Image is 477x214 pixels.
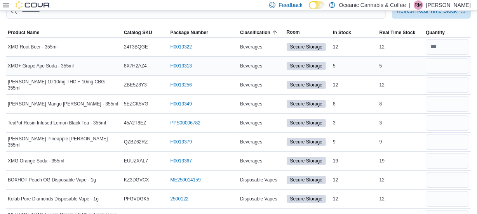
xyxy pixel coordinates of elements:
button: Product Name [6,28,122,37]
span: XMG Root Beer - 355ml [8,44,57,50]
a: 2500122 [171,196,189,202]
span: Secure Storage [287,176,326,184]
span: BOXHOT Peach OG Disposable Vape - 1g [8,177,96,183]
span: 24T3BQGE [124,44,148,50]
span: Beverages [240,82,262,88]
div: 8 [331,99,378,109]
span: Secure Storage [290,195,322,202]
span: XMG Orange Soda - 355ml [8,158,64,164]
a: H0013349 [171,101,192,107]
div: 12 [378,175,425,185]
div: 19 [331,156,378,166]
span: Beverages [240,63,262,69]
div: 12 [378,80,425,90]
span: Feedback [279,1,302,9]
a: H0013256 [171,82,192,88]
span: Secure Storage [290,138,322,145]
span: EUUZXAL7 [124,158,148,164]
span: Secure Storage [287,195,326,203]
button: Quantity [424,28,471,37]
div: 9 [331,137,378,147]
div: 12 [331,80,378,90]
span: PFGVDGK5 [124,196,149,202]
span: Beverages [240,120,262,126]
span: Secure Storage [287,43,326,51]
span: Secure Storage [290,43,322,50]
span: Secure Storage [290,100,322,107]
span: Secure Storage [287,81,326,89]
span: Kolab Pure Diamonds Disposable Vape - 1g [8,196,99,202]
span: Package Number [171,29,208,36]
div: 9 [378,137,425,147]
span: In Stock [333,29,351,36]
input: This is a search bar. After typing your query, hit enter to filter the results lower in the page. [6,3,386,19]
div: 12 [331,175,378,185]
div: 3 [378,118,425,128]
span: Beverages [240,101,262,107]
div: 3 [331,118,378,128]
span: RM [415,0,422,10]
span: Beverages [240,44,262,50]
a: PPS00006782 [171,120,200,126]
span: Classification [240,29,270,36]
span: Secure Storage [287,119,326,127]
div: Rosalind March [414,0,423,10]
span: Catalog SKU [124,29,152,36]
span: Product Name [8,29,39,36]
span: Secure Storage [290,81,322,88]
div: 8 [378,99,425,109]
span: [PERSON_NAME] Mango [PERSON_NAME] - 355ml [8,101,118,107]
a: ME250014159 [171,177,201,183]
span: [PERSON_NAME] 10:10mg THC + 10mg CBG - 355ml [8,79,121,91]
div: 19 [378,156,425,166]
a: H0013367 [171,158,192,164]
span: Secure Storage [287,100,326,108]
span: [PERSON_NAME] Pineapple [PERSON_NAME] - 355ml [8,136,121,148]
span: Secure Storage [290,119,322,126]
div: 5 [331,61,378,71]
span: Real Time Stock [380,29,415,36]
span: Secure Storage [287,62,326,70]
span: Beverages [240,139,262,145]
span: Secure Storage [290,176,322,183]
span: Disposable Vapes [240,177,277,183]
div: 12 [378,194,425,204]
span: Secure Storage [287,138,326,146]
a: H0013322 [171,44,192,50]
button: Real Time Stock [378,28,425,37]
span: KZ3DGVCX [124,177,149,183]
div: 12 [331,42,378,52]
div: 12 [378,42,425,52]
span: Secure Storage [287,157,326,165]
span: 45A2T8EZ [124,120,146,126]
button: Package Number [169,28,238,37]
span: 5EZCK5VG [124,101,148,107]
button: Classification [238,28,285,37]
p: Oceanic Cannabis & Coffee [339,0,406,10]
button: Catalog SKU [122,28,169,37]
span: Disposable Vapes [240,196,277,202]
span: Quantity [426,29,445,36]
a: H0013379 [171,139,192,145]
span: Secure Storage [290,62,322,69]
button: In Stock [331,28,378,37]
span: QZBZ62RZ [124,139,148,145]
span: Secure Storage [290,157,322,164]
span: ZBE5Z8Y3 [124,82,147,88]
span: XMG+ Grape Ape Soda - 355ml [8,63,74,69]
span: 8X7H2AZ4 [124,63,147,69]
p: | [409,0,411,10]
span: Room [287,29,300,35]
span: Beverages [240,158,262,164]
img: Cova [16,1,50,9]
input: Dark Mode [309,1,325,9]
div: 5 [378,61,425,71]
span: TeaPot Rosin Infused Lemon Black Tea - 355ml [8,120,106,126]
div: 12 [331,194,378,204]
a: H0013313 [171,63,192,69]
p: [PERSON_NAME] [426,0,471,10]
